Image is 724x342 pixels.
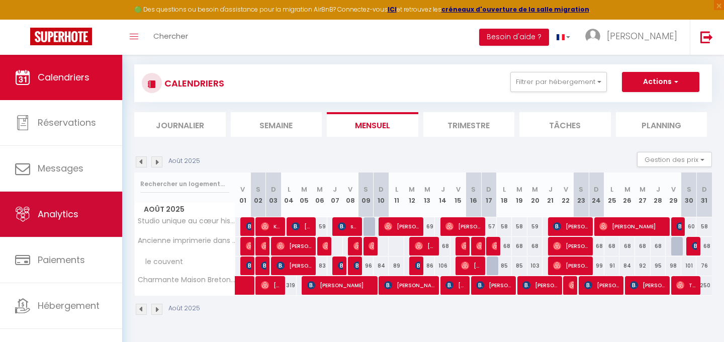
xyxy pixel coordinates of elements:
span: [PERSON_NAME] [246,217,251,236]
span: [PERSON_NAME] [676,217,681,236]
abbr: D [594,185,599,194]
span: [PERSON_NAME] [338,256,343,275]
abbr: S [256,185,260,194]
a: ICI [388,5,397,14]
div: 92 [635,256,651,275]
abbr: M [516,185,522,194]
span: Réservations [38,116,96,129]
span: [PERSON_NAME] [630,276,666,295]
span: [PERSON_NAME] [522,276,559,295]
th: 27 [635,173,651,217]
abbr: V [348,185,352,194]
button: Besoin d'aide ? [479,29,549,46]
h3: CALENDRIERS [162,72,224,95]
button: Gestion des prix [637,152,712,167]
div: 86 [420,256,435,275]
div: 68 [619,237,635,255]
span: [PERSON_NAME] [607,30,677,42]
abbr: M [532,185,538,194]
span: [PERSON_NAME] [415,236,435,255]
th: 06 [312,173,327,217]
li: Tâches [519,112,611,137]
div: 68 [512,237,527,255]
span: Typhaine Godefroy [676,276,697,295]
div: 95 [651,256,666,275]
p: Août 2025 [168,304,200,313]
abbr: D [702,185,707,194]
th: 21 [542,173,558,217]
p: Août 2025 [168,156,200,166]
div: 60 [681,217,697,236]
th: 05 [297,173,312,217]
span: le couvent [136,256,186,268]
abbr: V [240,185,245,194]
div: 76 [696,256,712,275]
abbr: L [395,185,398,194]
abbr: J [549,185,553,194]
span: [PERSON_NAME] [476,276,512,295]
div: 83 [312,256,327,275]
span: Ksenia Rubchevskaya [261,217,282,236]
div: 58 [512,217,527,236]
li: Planning [616,112,707,137]
abbr: L [610,185,613,194]
abbr: S [364,185,368,194]
abbr: M [409,185,415,194]
th: 12 [404,173,420,217]
span: Bouhallier Aurelie [261,256,266,275]
span: Messages [38,162,83,175]
th: 02 [250,173,266,217]
span: [PERSON_NAME] [584,276,620,295]
div: 85 [497,256,512,275]
div: 89 [389,256,404,275]
span: [PERSON_NAME] [261,276,282,295]
span: sehame sawab [338,217,358,236]
th: 18 [497,173,512,217]
span: [PERSON_NAME] [353,256,358,275]
th: 13 [420,173,435,217]
span: [PERSON_NAME] [553,217,589,236]
div: 91 [604,256,620,275]
span: [PERSON_NAME] [492,236,497,255]
th: 01 [235,173,251,217]
span: Studio unique au cœur historique de [GEOGRAPHIC_DATA] [136,217,237,225]
abbr: M [317,185,323,194]
div: 58 [696,217,712,236]
th: 28 [651,173,666,217]
img: logout [700,31,713,43]
span: [PERSON_NAME] [369,236,374,255]
div: 68 [435,237,450,255]
th: 30 [681,173,697,217]
span: Charmante Maison Bretonne au [GEOGRAPHIC_DATA] [136,276,237,284]
li: Journalier [134,112,226,137]
div: 106 [435,256,450,275]
button: Actions [622,72,699,92]
div: 68 [604,237,620,255]
abbr: D [271,185,276,194]
button: Filtrer par hébergement [510,72,607,92]
span: [PERSON_NAME] [307,276,375,295]
div: 99 [589,256,604,275]
th: 31 [696,173,712,217]
button: Ouvrir le widget de chat LiveChat [8,4,38,34]
span: [PERSON_NAME] [461,256,482,275]
abbr: M [640,185,646,194]
abbr: J [656,185,660,194]
div: 59 [527,217,543,236]
div: 57 [481,217,497,236]
abbr: D [486,185,491,194]
div: 250 [696,276,712,295]
abbr: S [579,185,583,194]
span: [PERSON_NAME] [PERSON_NAME] [PERSON_NAME] [445,276,466,295]
span: [PERSON_NAME] [322,236,327,255]
abbr: M [301,185,307,194]
div: 84 [619,256,635,275]
span: [PERSON_NAME]-Galesloot [277,256,313,275]
div: 68 [651,237,666,255]
div: 319 [281,276,297,295]
th: 07 [327,173,343,217]
span: [PERSON_NAME] [261,236,266,255]
div: 85 [512,256,527,275]
span: [PERSON_NAME] [292,217,312,236]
